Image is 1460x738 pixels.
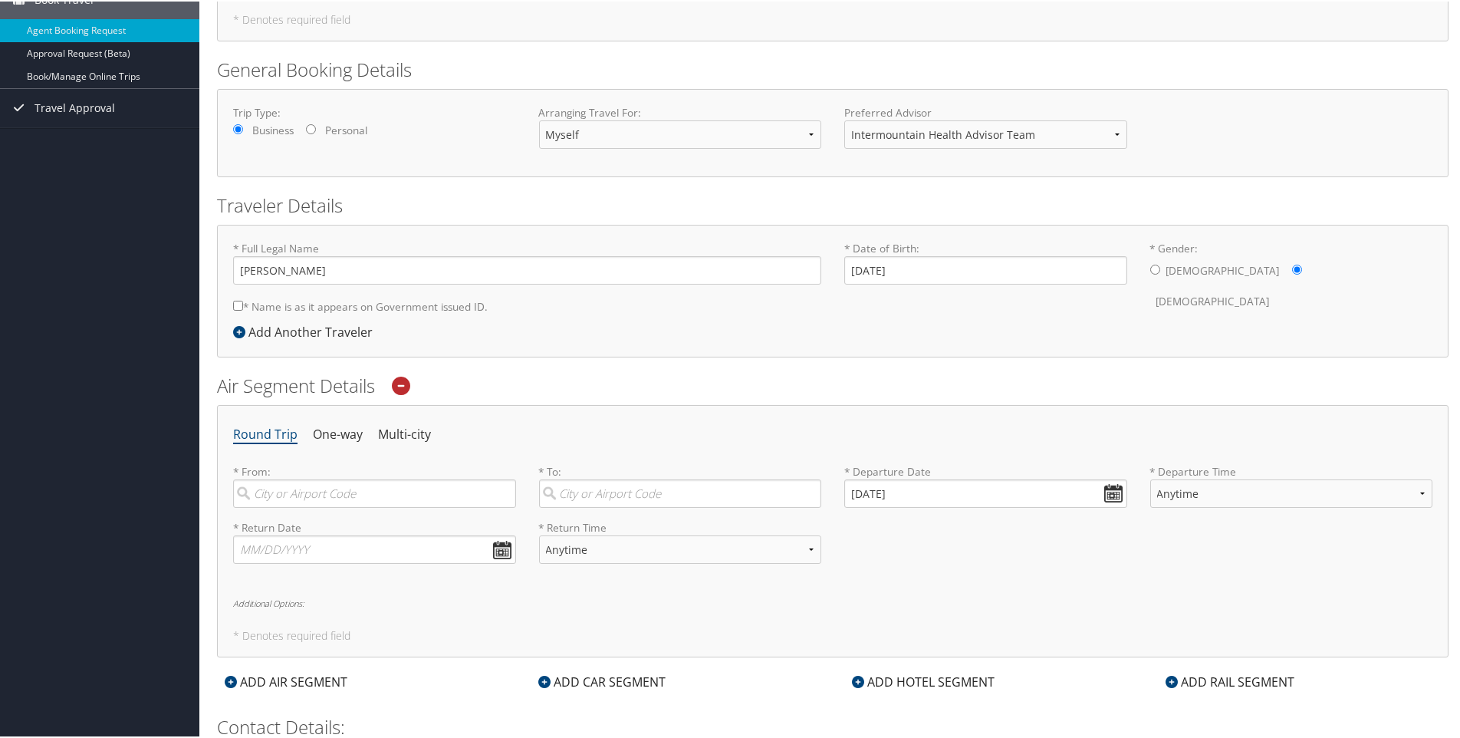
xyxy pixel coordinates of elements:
[233,519,516,534] label: * Return Date
[1150,263,1160,273] input: * Gender:[DEMOGRAPHIC_DATA][DEMOGRAPHIC_DATA]
[1156,285,1270,315] label: [DEMOGRAPHIC_DATA]
[233,534,516,562] input: MM/DD/YYYY
[233,255,821,283] input: * Full Legal Name
[844,255,1127,283] input: * Date of Birth:
[217,671,355,690] div: ADD AIR SEGMENT
[233,321,380,340] div: Add Another Traveler
[233,598,1432,606] h6: Additional Options:
[252,121,294,137] label: Business
[844,463,1127,478] label: * Departure Date
[233,291,488,319] label: * Name is as it appears on Government issued ID.
[844,239,1127,283] label: * Date of Birth:
[233,299,243,309] input: * Name is as it appears on Government issued ID.
[233,478,516,506] input: City or Airport Code
[844,478,1127,506] input: MM/DD/YYYY
[1150,239,1433,315] label: * Gender:
[844,671,1002,690] div: ADD HOTEL SEGMENT
[233,629,1432,640] h5: * Denotes required field
[378,420,431,447] li: Multi-city
[539,104,822,119] label: Arranging Travel For:
[217,191,1448,217] h2: Traveler Details
[1292,263,1302,273] input: * Gender:[DEMOGRAPHIC_DATA][DEMOGRAPHIC_DATA]
[233,13,1432,24] h5: * Denotes required field
[217,371,1448,397] h2: Air Segment Details
[539,463,822,506] label: * To:
[233,463,516,506] label: * From:
[35,87,115,126] span: Travel Approval
[844,104,1127,119] label: Preferred Advisor
[1158,671,1302,690] div: ADD RAIL SEGMENT
[539,519,822,534] label: * Return Time
[313,420,363,447] li: One-way
[325,121,367,137] label: Personal
[217,55,1448,81] h2: General Booking Details
[531,671,673,690] div: ADD CAR SEGMENT
[1166,255,1280,284] label: [DEMOGRAPHIC_DATA]
[1150,463,1433,519] label: * Departure Time
[233,420,298,447] li: Round Trip
[233,104,516,119] label: Trip Type:
[233,239,821,283] label: * Full Legal Name
[1150,478,1433,506] select: * Departure Time
[539,478,822,506] input: City or Airport Code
